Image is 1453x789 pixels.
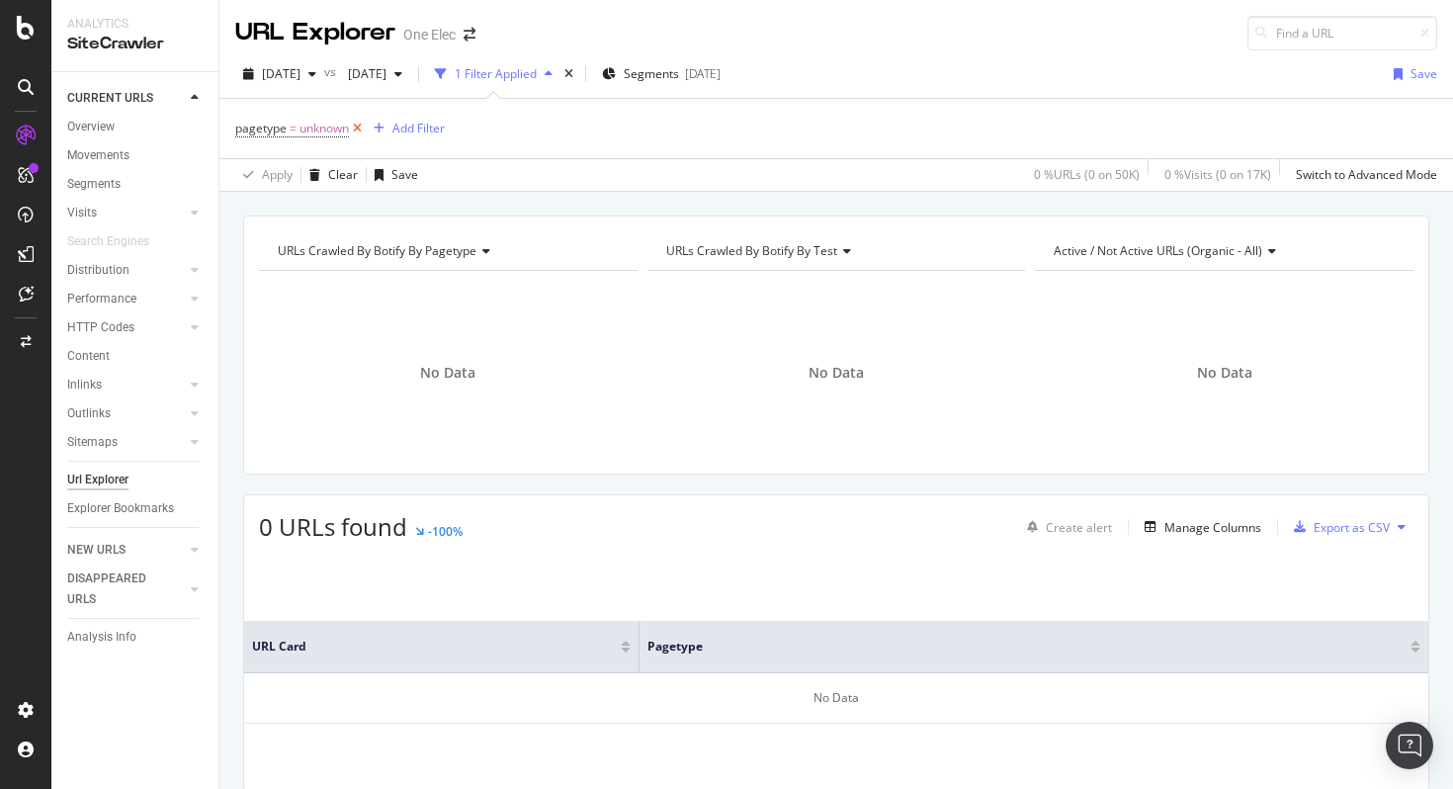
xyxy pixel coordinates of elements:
[67,569,167,610] div: DISAPPEARED URLS
[67,403,185,424] a: Outlinks
[67,432,118,453] div: Sitemaps
[67,498,205,519] a: Explorer Bookmarks
[299,115,349,142] span: unknown
[274,235,620,267] h4: URLs Crawled By Botify By pagetype
[1314,519,1390,536] div: Export as CSV
[1019,511,1112,543] button: Create alert
[1296,166,1437,183] div: Switch to Advanced Mode
[67,627,205,648] a: Analysis Info
[235,16,395,49] div: URL Explorer
[67,569,185,610] a: DISAPPEARED URLS
[67,289,136,309] div: Performance
[624,65,679,82] span: Segments
[67,346,110,367] div: Content
[1137,515,1261,539] button: Manage Columns
[262,65,300,82] span: 2025 Sep. 26th
[67,174,121,195] div: Segments
[1164,519,1261,536] div: Manage Columns
[67,375,185,395] a: Inlinks
[67,174,205,195] a: Segments
[67,470,128,490] div: Url Explorer
[340,58,410,90] button: [DATE]
[1386,58,1437,90] button: Save
[244,673,1428,724] div: No Data
[67,540,185,561] a: NEW URLS
[1247,16,1437,50] input: Find a URL
[594,58,728,90] button: Segments[DATE]
[67,317,185,338] a: HTTP Codes
[560,64,577,84] div: times
[67,145,129,166] div: Movements
[455,65,537,82] div: 1 Filter Applied
[328,166,358,183] div: Clear
[391,166,418,183] div: Save
[67,117,115,137] div: Overview
[67,317,134,338] div: HTTP Codes
[67,145,205,166] a: Movements
[67,289,185,309] a: Performance
[1046,519,1112,536] div: Create alert
[67,16,203,33] div: Analytics
[340,65,386,82] span: 2024 May. 30th
[367,159,418,191] button: Save
[662,235,1008,267] h4: URLs Crawled By Botify By test
[67,498,174,519] div: Explorer Bookmarks
[67,231,169,252] a: Search Engines
[67,33,203,55] div: SiteCrawler
[262,166,293,183] div: Apply
[1197,363,1252,383] span: No Data
[67,88,153,109] div: CURRENT URLS
[324,63,340,80] span: vs
[1286,511,1390,543] button: Export as CSV
[427,58,560,90] button: 1 Filter Applied
[290,120,297,136] span: =
[67,203,97,223] div: Visits
[67,260,185,281] a: Distribution
[67,403,111,424] div: Outlinks
[67,375,102,395] div: Inlinks
[1050,235,1396,267] h4: Active / Not Active URLs
[67,260,129,281] div: Distribution
[366,117,445,140] button: Add Filter
[464,28,475,42] div: arrow-right-arrow-left
[67,432,185,453] a: Sitemaps
[235,58,324,90] button: [DATE]
[666,242,837,259] span: URLs Crawled By Botify By test
[1054,242,1262,259] span: Active / Not Active URLs (organic - all)
[235,120,287,136] span: pagetype
[1164,166,1271,183] div: 0 % Visits ( 0 on 17K )
[67,203,185,223] a: Visits
[647,638,1381,656] span: pagetype
[809,363,864,383] span: No Data
[278,242,476,259] span: URLs Crawled By Botify By pagetype
[67,627,136,648] div: Analysis Info
[67,231,149,252] div: Search Engines
[67,346,205,367] a: Content
[67,117,205,137] a: Overview
[67,540,126,561] div: NEW URLS
[259,510,407,543] span: 0 URLs found
[1410,65,1437,82] div: Save
[301,159,358,191] button: Clear
[235,159,293,191] button: Apply
[1386,722,1433,769] div: Open Intercom Messenger
[67,470,205,490] a: Url Explorer
[403,25,456,44] div: One Elec
[67,88,185,109] a: CURRENT URLS
[685,65,721,82] div: [DATE]
[420,363,475,383] span: No Data
[428,523,463,540] div: -100%
[252,638,616,656] span: URL Card
[1034,166,1140,183] div: 0 % URLs ( 0 on 50K )
[1288,159,1437,191] button: Switch to Advanced Mode
[392,120,445,136] div: Add Filter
